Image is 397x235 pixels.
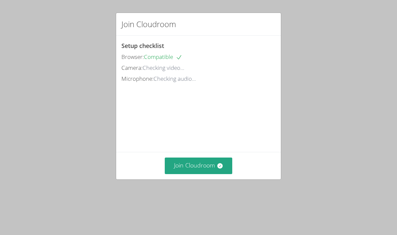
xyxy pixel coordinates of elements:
span: Camera: [121,64,143,71]
button: Join Cloudroom [165,158,233,174]
span: Browser: [121,53,144,61]
span: Setup checklist [121,42,164,50]
span: Checking video... [143,64,184,71]
span: Checking audio... [154,75,196,82]
span: Microphone: [121,75,154,82]
span: Compatible [144,53,182,61]
h2: Join Cloudroom [121,18,176,30]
